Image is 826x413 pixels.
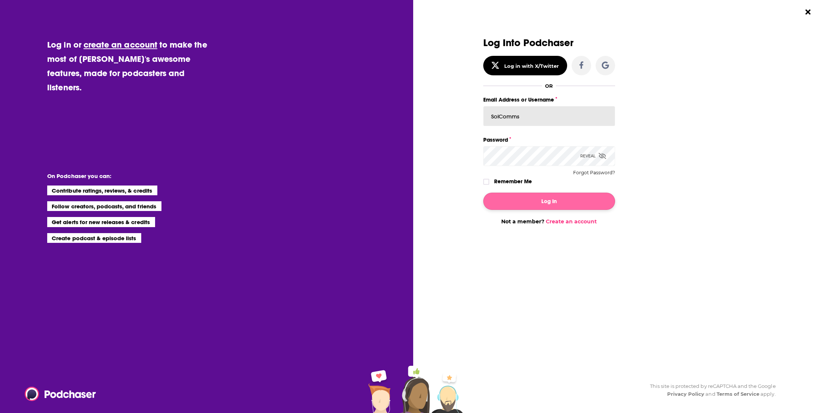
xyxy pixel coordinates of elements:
[545,83,553,89] div: OR
[483,106,615,126] input: Email Address or Username
[25,387,91,401] a: Podchaser - Follow, Share and Rate Podcasts
[483,56,567,75] button: Log in with X/Twitter
[580,146,606,166] div: Reveal
[801,5,815,19] button: Close Button
[483,135,615,145] label: Password
[483,95,615,105] label: Email Address or Username
[483,37,615,48] h3: Log Into Podchaser
[25,387,97,401] img: Podchaser - Follow, Share and Rate Podcasts
[47,172,197,180] li: On Podchaser you can:
[494,177,532,186] label: Remember Me
[47,201,161,211] li: Follow creators, podcasts, and friends
[504,63,559,69] div: Log in with X/Twitter
[47,233,141,243] li: Create podcast & episode lists
[667,391,705,397] a: Privacy Policy
[47,186,157,195] li: Contribute ratings, reviews, & credits
[483,218,615,225] div: Not a member?
[84,39,157,50] a: create an account
[573,170,615,175] button: Forgot Password?
[483,193,615,210] button: Log In
[717,391,760,397] a: Terms of Service
[47,217,155,227] li: Get alerts for new releases & credits
[546,218,597,225] a: Create an account
[644,382,776,398] div: This site is protected by reCAPTCHA and the Google and apply.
